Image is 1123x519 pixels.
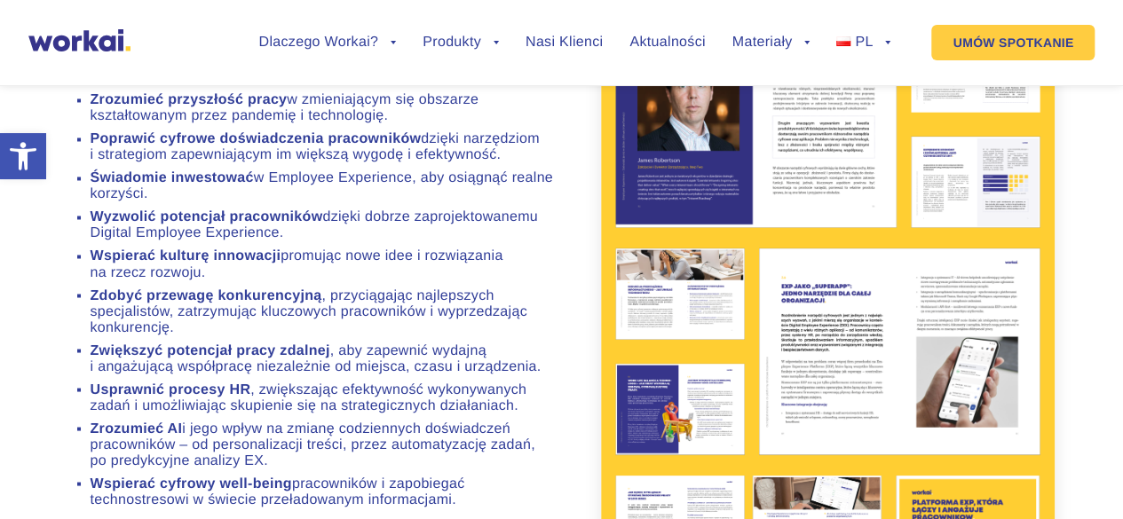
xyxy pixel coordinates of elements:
[855,35,873,50] span: PL
[91,476,292,491] strong: Wspierać cyfrowy well-being
[91,476,562,507] li: pracowników i zapobiegać technostresowi w świecie przeładowanym informacjami.
[91,287,322,303] strong: Zdobyć przewagę konkurencyjną
[91,421,183,436] strong: Zrozumieć AI
[91,342,562,374] li: , aby zapewnić wydajną i angażującą współpracę niezależnie od miejsca, czasu i urządzenia.
[91,92,562,124] li: w zmieniającym się obszarze kształtowanym przez pandemię i technologię.
[836,35,890,50] a: PL
[91,421,562,468] li: i jego wpływ na zmianę codziennych doświadczeń pracowników – od personalizacji treści, przez auto...
[266,73,327,90] span: Nazwisko
[91,248,562,280] li: promując nowe idee i rozwiązania na rzecz rozwoju.
[229,209,322,224] strong: pracowników
[423,35,499,50] a: Produkty
[91,170,254,185] strong: Świadomie inwestować
[91,209,225,224] strong: Wyzwolić potencjał
[4,256,16,268] input: wiadomości e-mail*
[91,381,562,413] li: , zwiększając efektywność wykonywanych zadań i umożliwiając skupienie się na strategicznych dział...
[91,170,562,202] li: w Employee Experience, aby osiągnąć realne korzyści.
[258,35,396,50] a: Dlaczego Workai?
[526,35,603,50] a: Nasi Klienci
[629,35,705,50] a: Aktualności
[22,255,113,268] p: wiadomości e-mail
[91,131,422,146] strong: Poprawić cyfrowe doświadczenia pracowników
[91,287,562,335] li: , przyciągając najlepszych specjalistów, zatrzymując kluczowych pracowników i wyprzedzając konkur...
[732,35,811,50] a: Materiały
[91,92,288,107] strong: Zrozumieć przyszłość pracy
[91,342,330,358] strong: Zwiększyć potencjał pracy zdalnej
[91,248,281,263] strong: Wspierać kulturę innowacji
[931,25,1095,60] a: UMÓW SPOTKANIE
[266,94,526,130] input: Twoje nazwisko
[91,131,562,163] li: dzięki narzędziom i strategiom zapewniającym im większą wygodę i efektywność.
[91,209,562,241] li: dzięki dobrze zaprojektowanemu Digital Employee Experience.
[351,158,465,171] a: Warunkami użytkowania
[91,381,251,397] strong: Usprawnić procesy HR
